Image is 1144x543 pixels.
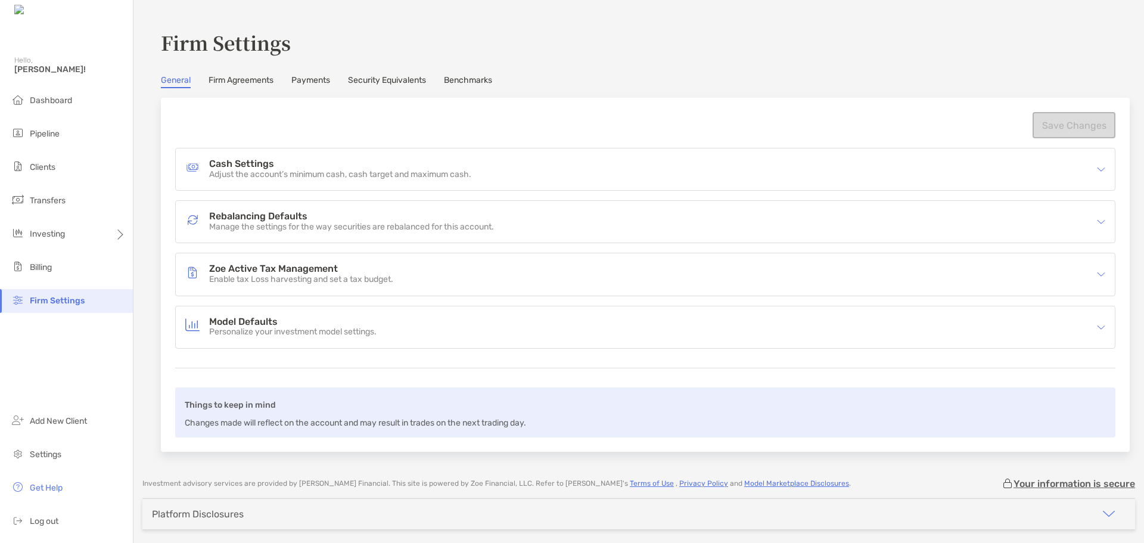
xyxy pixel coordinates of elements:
div: icon arrowRebalancing DefaultsRebalancing DefaultsManage the settings for the way securities are ... [176,201,1115,243]
img: get-help icon [11,480,25,494]
img: Model Defaults [185,318,200,332]
a: Model Marketplace Disclosures [744,479,849,488]
span: Firm Settings [30,296,85,306]
a: General [161,75,191,88]
p: Adjust the account’s minimum cash, cash target and maximum cash. [209,170,471,180]
h4: Cash Settings [209,159,471,169]
b: Things to keep in mind [185,400,276,410]
p: Changes made will reflect on the account and may result in trades on the next trading day. [185,415,526,430]
div: icon arrowCash SettingsCash SettingsAdjust the account’s minimum cash, cash target and maximum cash. [176,148,1115,190]
h4: Model Defaults [209,317,377,327]
img: icon arrow [1097,218,1105,226]
span: Dashboard [30,95,72,106]
img: icon arrow [1097,323,1105,331]
img: Cash Settings [185,160,200,175]
img: icon arrow [1102,507,1116,521]
span: Transfers [30,196,66,206]
img: investing icon [11,226,25,240]
p: Manage the settings for the way securities are rebalanced for this account. [209,222,494,232]
img: transfers icon [11,193,25,207]
span: Pipeline [30,129,60,139]
span: Add New Client [30,416,87,426]
span: Investing [30,229,65,239]
h4: Rebalancing Defaults [209,212,494,222]
p: Your information is secure [1014,478,1135,489]
span: [PERSON_NAME]! [14,64,126,75]
span: Settings [30,449,61,460]
img: logout icon [11,513,25,528]
div: icon arrowZoe Active Tax ManagementZoe Active Tax ManagementEnable tax Loss harvesting and set a ... [176,253,1115,295]
img: Zoe Logo [14,5,65,16]
span: Billing [30,262,52,272]
img: icon arrow [1097,270,1105,278]
p: Personalize your investment model settings. [209,327,377,337]
img: settings icon [11,446,25,461]
img: clients icon [11,159,25,173]
p: Enable tax Loss harvesting and set a tax budget. [209,275,393,285]
img: dashboard icon [11,92,25,107]
p: Investment advisory services are provided by [PERSON_NAME] Financial . This site is powered by Zo... [142,479,851,488]
div: icon arrowModel DefaultsModel DefaultsPersonalize your investment model settings. [176,306,1115,348]
a: Terms of Use [630,479,674,488]
img: pipeline icon [11,126,25,140]
a: Benchmarks [444,75,492,88]
a: Firm Agreements [209,75,273,88]
h3: Firm Settings [161,29,1130,56]
h4: Zoe Active Tax Management [209,264,393,274]
a: Privacy Policy [679,479,728,488]
span: Clients [30,162,55,172]
a: Security Equivalents [348,75,426,88]
img: add_new_client icon [11,413,25,427]
img: icon arrow [1097,165,1105,173]
span: Log out [30,516,58,526]
div: Platform Disclosures [152,508,244,520]
img: billing icon [11,259,25,274]
img: Zoe Active Tax Management [185,265,200,280]
img: firm-settings icon [11,293,25,307]
img: Rebalancing Defaults [185,213,200,227]
span: Get Help [30,483,63,493]
a: Payments [291,75,330,88]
